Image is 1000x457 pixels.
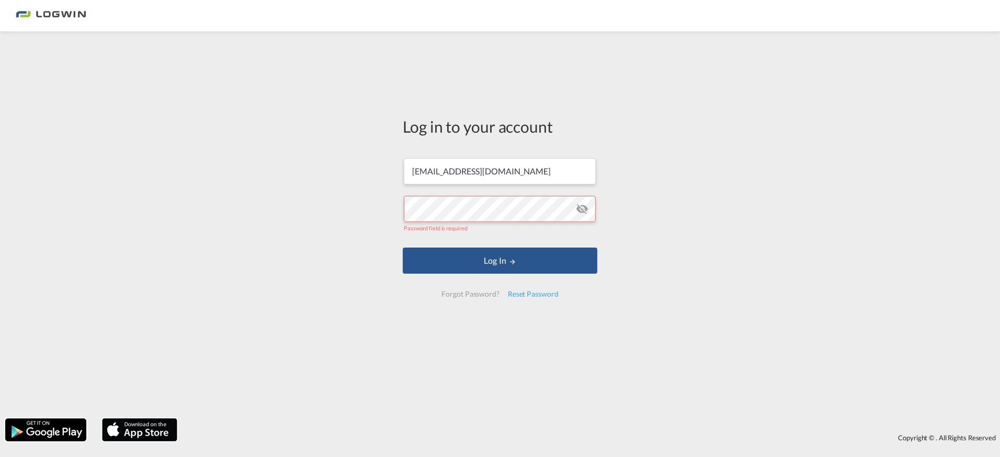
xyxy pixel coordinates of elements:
[437,285,503,303] div: Forgot Password?
[404,225,467,231] span: Password field is required
[101,417,178,442] img: apple.png
[576,203,588,215] md-icon: icon-eye-off
[404,158,596,184] input: Enter email/phone number
[403,115,597,137] div: Log in to your account
[504,285,563,303] div: Reset Password
[16,4,86,28] img: bc73a0e0d8c111efacd525e4c8ad7d32.png
[4,417,87,442] img: google.png
[183,429,1000,447] div: Copyright © . All Rights Reserved
[403,248,597,274] button: LOGIN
